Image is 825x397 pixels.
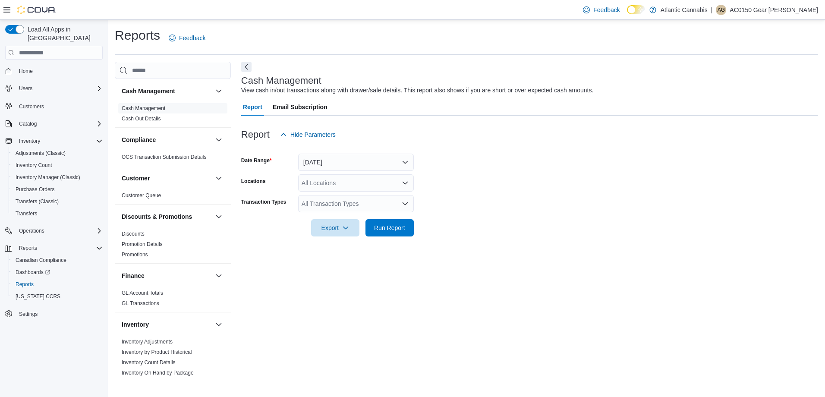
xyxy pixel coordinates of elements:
button: Discounts & Promotions [214,211,224,222]
a: Customer Queue [122,192,161,198]
label: Transaction Types [241,198,286,205]
span: Export [316,219,354,236]
span: OCS Transaction Submission Details [122,154,207,161]
span: Adjustments (Classic) [12,148,103,158]
button: Export [311,219,359,236]
span: Users [19,85,32,92]
a: Home [16,66,36,76]
span: Adjustments (Classic) [16,150,66,157]
button: Customer [122,174,212,183]
button: Reports [2,242,106,254]
a: Inventory Count [12,160,56,170]
p: | [711,5,713,15]
span: Reports [16,281,34,288]
input: Dark Mode [627,5,645,14]
div: Cash Management [115,103,231,127]
button: Adjustments (Classic) [9,147,106,159]
a: Adjustments (Classic) [12,148,69,158]
div: Discounts & Promotions [115,229,231,263]
h3: Cash Management [122,87,175,95]
span: Catalog [19,120,37,127]
a: Settings [16,309,41,319]
span: Inventory [16,136,103,146]
div: Compliance [115,152,231,166]
button: Inventory [122,320,212,329]
h3: Cash Management [241,76,321,86]
span: Transfers (Classic) [12,196,103,207]
span: Reports [12,279,103,290]
button: Catalog [2,118,106,130]
span: Catalog [16,119,103,129]
div: View cash in/out transactions along with drawer/safe details. This report also shows if you are s... [241,86,594,95]
a: Feedback [579,1,623,19]
span: Home [19,68,33,75]
a: Inventory Count Details [122,359,176,365]
button: Cash Management [214,86,224,96]
button: Run Report [365,219,414,236]
a: Cash Management [122,105,165,111]
a: OCS Transaction Submission Details [122,154,207,160]
span: Transfers (Classic) [16,198,59,205]
a: [US_STATE] CCRS [12,291,64,302]
button: Settings [2,308,106,320]
span: Canadian Compliance [12,255,103,265]
span: GL Account Totals [122,290,163,296]
button: Operations [2,225,106,237]
span: Customers [16,101,103,111]
span: Run Report [374,224,405,232]
span: Inventory Manager (Classic) [16,174,80,181]
h3: Inventory [122,320,149,329]
span: Inventory Count [12,160,103,170]
h3: Report [241,129,270,140]
span: Discounts [122,230,145,237]
button: [US_STATE] CCRS [9,290,106,302]
span: Home [16,66,103,76]
span: Purchase Orders [12,184,103,195]
span: Report [243,98,262,116]
button: Discounts & Promotions [122,212,212,221]
button: Inventory Manager (Classic) [9,171,106,183]
span: Inventory Count Details [122,359,176,366]
button: Inventory Count [9,159,106,171]
button: Users [16,83,36,94]
div: Finance [115,288,231,312]
span: Operations [19,227,44,234]
h3: Customer [122,174,150,183]
label: Date Range [241,157,272,164]
span: Transfers [16,210,37,217]
div: Customer [115,190,231,204]
button: Next [241,62,252,72]
button: Customer [214,173,224,183]
button: Finance [122,271,212,280]
button: Inventory [214,319,224,330]
span: Dashboards [12,267,103,277]
span: Customer Queue [122,192,161,199]
span: Inventory Adjustments [122,338,173,345]
span: Dashboards [16,269,50,276]
a: Cash Out Details [122,116,161,122]
span: GL Transactions [122,300,159,307]
span: Cash Out Details [122,115,161,122]
button: Customers [2,100,106,112]
button: Reports [9,278,106,290]
span: Settings [19,311,38,318]
a: Promotion Details [122,241,163,247]
span: Reports [16,243,103,253]
button: Users [2,82,106,95]
button: Compliance [122,135,212,144]
button: Hide Parameters [277,126,339,143]
a: Inventory by Product Historical [122,349,192,355]
span: Email Subscription [273,98,327,116]
a: Inventory Adjustments [122,339,173,345]
button: Open list of options [402,200,409,207]
a: Reports [12,279,37,290]
a: Transfers (Classic) [12,196,62,207]
button: Purchase Orders [9,183,106,195]
a: Discounts [122,231,145,237]
span: Transfers [12,208,103,219]
button: Operations [16,226,48,236]
span: Inventory by Product Historical [122,349,192,356]
span: Canadian Compliance [16,257,66,264]
button: Transfers [9,208,106,220]
button: Home [2,65,106,77]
